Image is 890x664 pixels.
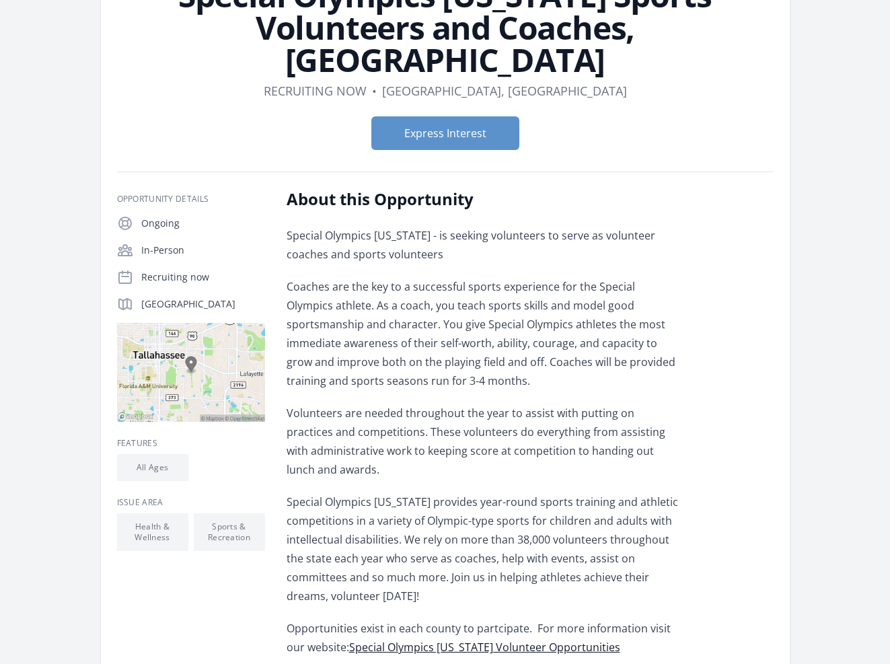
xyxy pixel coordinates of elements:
[264,81,367,100] dd: Recruiting now
[117,323,265,422] img: Map
[117,497,265,508] h3: Issue area
[141,297,265,311] p: [GEOGRAPHIC_DATA]
[117,513,188,551] li: Health & Wellness
[382,81,627,100] dd: [GEOGRAPHIC_DATA], [GEOGRAPHIC_DATA]
[117,194,265,205] h3: Opportunity Details
[141,244,265,257] p: In-Person
[349,640,620,655] a: Special Olympics [US_STATE] Volunteer Opportunities
[117,454,188,481] li: All Ages
[141,270,265,284] p: Recruiting now
[287,226,680,264] p: Special Olympics [US_STATE] - is seeking volunteers to serve as volunteer coaches and sports volu...
[287,188,680,210] h2: About this Opportunity
[194,513,265,551] li: Sports & Recreation
[287,404,680,479] p: Volunteers are needed throughout the year to assist with putting on practices and competitions. T...
[287,277,680,390] p: Coaches are the key to a successful sports experience for the Special Olympics athlete. As a coac...
[287,492,680,605] p: Special Olympics [US_STATE] provides year-round sports training and athletic competitions in a va...
[117,438,265,449] h3: Features
[371,116,519,150] button: Express Interest
[141,217,265,230] p: Ongoing
[372,81,377,100] div: •
[287,619,680,657] p: Opportunities exist in each county to partcipate. For more information visit our website:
